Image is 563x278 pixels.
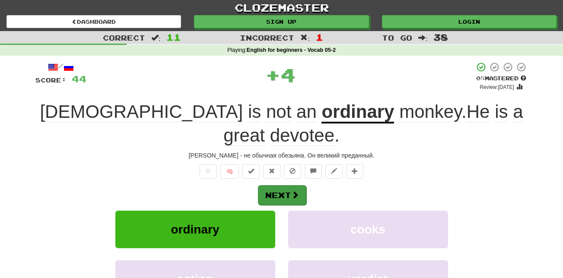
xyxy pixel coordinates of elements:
[35,62,86,73] div: /
[308,33,310,42] ya-tr-span: :
[159,33,161,42] ya-tr-span: :
[77,19,116,25] ya-tr-span: Dashboard
[171,223,219,236] span: ordinary
[220,164,239,179] button: 🧠
[350,223,385,236] span: cooks
[35,151,528,160] div: [PERSON_NAME] - не обычная обезьяна. Он великий преданный.
[263,164,280,179] button: Reset to 0% Mastered (alt+r)
[72,73,86,84] span: 44
[513,101,523,122] span: a
[480,84,514,90] small: Review: [DATE]
[115,211,275,248] button: ordinary
[382,15,557,28] a: Login
[433,32,448,42] span: 38
[321,101,394,123] u: ordinary
[346,164,363,179] button: Add to collection (alt+a)
[242,164,260,179] button: Set this sentence to 100% Mastered (alt+m)
[325,164,343,179] button: Edit sentence (alt+d)
[235,1,329,14] ya-tr-span: clozemaster
[270,125,334,146] span: devotee
[245,47,247,53] ya-tr-span: :
[284,164,301,179] button: Ignore sentence (alt+i)
[6,15,181,28] a: Dashboard
[248,101,261,122] span: is
[103,33,145,42] ya-tr-span: Correct
[247,47,336,53] ya-tr-span: English for beginners - Vocab 05-2
[35,76,67,84] ya-tr-span: Score:
[166,32,181,42] span: 11
[227,47,245,53] ya-tr-span: Playing
[266,19,296,25] ya-tr-span: Sign up
[399,101,461,122] span: monkey
[200,164,217,179] button: Favorite sentence (alt+f)
[258,185,306,205] button: Next
[426,33,428,42] ya-tr-span: :
[288,211,448,248] button: cooks
[316,32,323,42] span: 1
[305,164,322,179] button: Discuss sentence (alt+u)
[194,15,369,28] a: Sign up
[495,101,508,122] span: is
[485,75,518,82] ya-tr-span: Mastered
[240,33,294,42] ya-tr-span: Incorrect
[458,19,480,25] ya-tr-span: Login
[480,75,485,82] ya-tr-span: %
[265,62,280,88] span: +
[280,64,296,85] span: 4
[40,101,243,122] span: [DEMOGRAPHIC_DATA]
[467,101,490,122] span: He
[223,101,523,145] span: . .
[382,33,412,42] ya-tr-span: To go
[266,101,291,122] span: not
[476,75,480,82] ya-tr-span: 0
[223,125,265,146] span: great
[296,101,317,122] span: an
